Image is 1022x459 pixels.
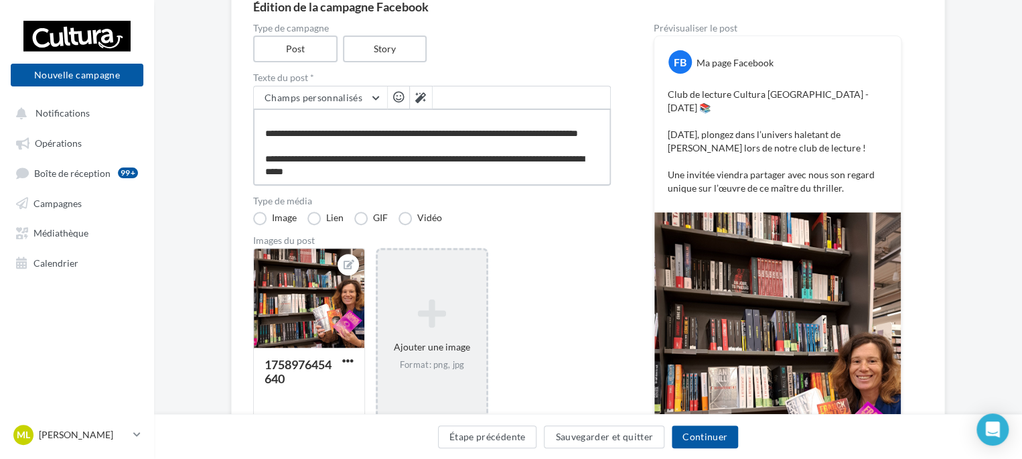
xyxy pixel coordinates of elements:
[8,250,146,274] a: Calendrier
[35,107,90,119] span: Notifications
[354,212,388,225] label: GIF
[253,196,611,206] label: Type de média
[254,86,387,109] button: Champs personnalisés
[398,212,442,225] label: Vidéo
[253,1,923,13] div: Édition de la campagne Facebook
[253,212,297,225] label: Image
[33,257,78,268] span: Calendrier
[253,36,338,62] label: Post
[697,56,774,70] div: Ma page Facebook
[8,101,141,125] button: Notifications
[17,428,30,442] span: ML
[118,168,138,178] div: 99+
[668,88,887,195] p: Club de lecture Cultura [GEOGRAPHIC_DATA] - [DATE] 📚 [DATE], plongez dans l’univers haletant de [...
[265,92,362,103] span: Champs personnalisés
[33,227,88,239] span: Médiathèque
[672,425,738,448] button: Continuer
[307,212,344,225] label: Lien
[8,220,146,244] a: Médiathèque
[976,413,1009,446] div: Open Intercom Messenger
[8,160,146,185] a: Boîte de réception99+
[8,130,146,154] a: Opérations
[11,422,143,448] a: ML [PERSON_NAME]
[253,73,611,82] label: Texte du post *
[265,357,332,386] div: 1758976454640
[35,137,82,149] span: Opérations
[39,428,128,442] p: [PERSON_NAME]
[438,425,537,448] button: Étape précédente
[33,197,82,208] span: Campagnes
[11,64,143,86] button: Nouvelle campagne
[253,236,611,245] div: Images du post
[343,36,427,62] label: Story
[654,23,901,33] div: Prévisualiser le post
[8,190,146,214] a: Campagnes
[34,167,111,178] span: Boîte de réception
[253,23,611,33] label: Type de campagne
[668,50,692,74] div: FB
[544,425,664,448] button: Sauvegarder et quitter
